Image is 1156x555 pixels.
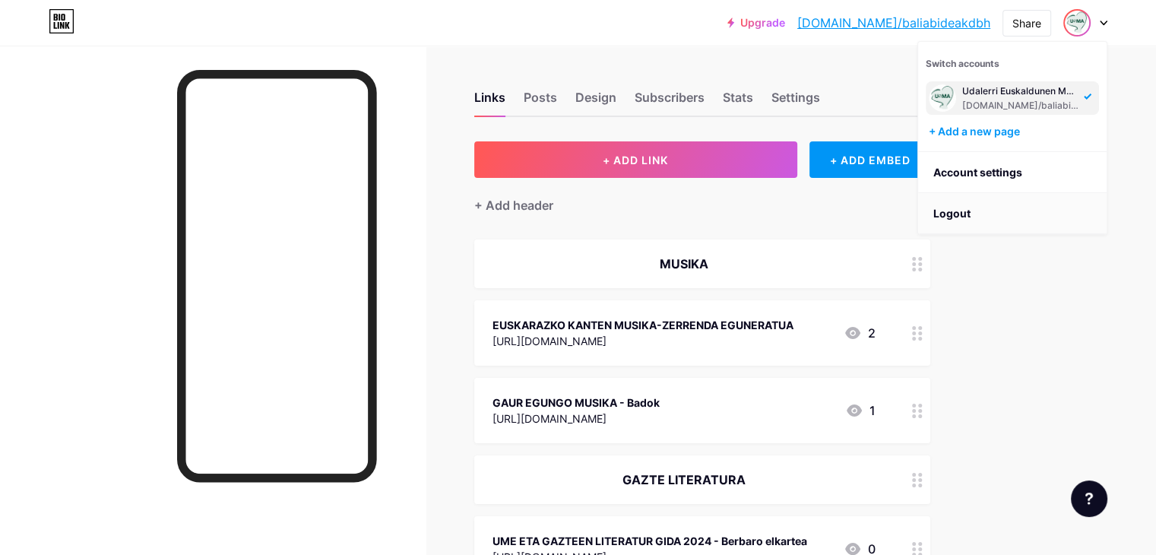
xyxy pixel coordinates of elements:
img: Udalerri Euskaldunen Mankomunitatea [929,84,956,112]
li: Logout [918,193,1107,234]
a: [DOMAIN_NAME]/baliabideakdbh [797,14,990,32]
div: + Add header [474,196,553,214]
div: 2 [844,324,876,342]
div: Subscribers [635,88,705,116]
div: UME ETA GAZTEEN LITERATUR GIDA 2024 - Berbaro elkartea [492,533,807,549]
div: [URL][DOMAIN_NAME] [492,411,660,427]
div: Settings [771,88,820,116]
div: + Add a new page [929,124,1099,139]
span: Switch accounts [926,58,999,69]
div: EUSKARAZKO KANTEN MUSIKA-ZERRENDA EGUNERATUA [492,317,793,333]
div: MUSIKA [492,255,876,273]
img: Udalerri Euskaldunen Mankomunitatea [1065,11,1089,35]
div: [DOMAIN_NAME]/baliabideakdbh [962,100,1079,112]
div: Share [1012,15,1041,31]
div: Links [474,88,505,116]
a: Upgrade [727,17,785,29]
div: GAZTE LITERATURA [492,471,876,489]
div: Design [575,88,616,116]
div: [URL][DOMAIN_NAME] [492,333,793,349]
div: Udalerri Euskaldunen Mankomunitatea [962,85,1079,97]
a: Account settings [918,152,1107,193]
div: Posts [524,88,557,116]
div: 1 [845,401,876,420]
div: + ADD EMBED [809,141,930,178]
div: GAUR EGUNGO MUSIKA - Badok [492,395,660,411]
div: Stats [723,88,753,116]
button: + ADD LINK [474,141,797,178]
span: + ADD LINK [603,154,668,166]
